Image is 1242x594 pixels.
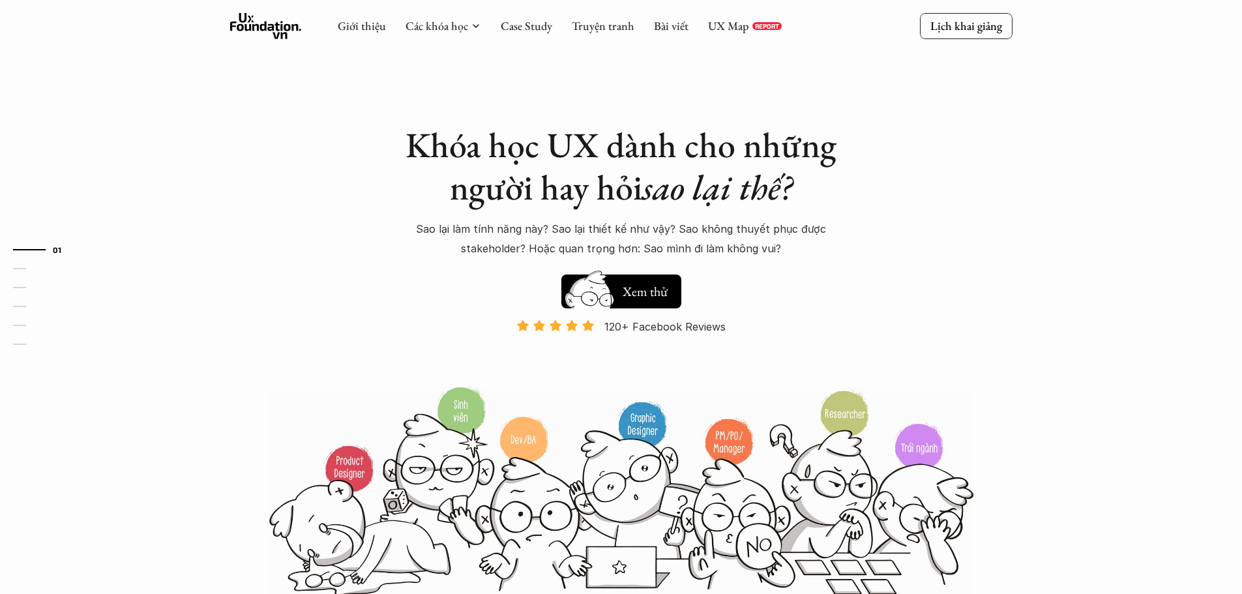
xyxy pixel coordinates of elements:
a: Các khóa học [406,18,468,33]
a: Truyện tranh [572,18,634,33]
a: Lịch khai giảng [920,13,1013,38]
a: REPORT [752,22,782,30]
p: 120+ Facebook Reviews [604,317,726,336]
h1: Khóa học UX dành cho những người hay hỏi [393,124,850,209]
a: Xem thử [561,268,681,308]
p: Sao lại làm tính năng này? Sao lại thiết kế như vậy? Sao không thuyết phục được stakeholder? Hoặc... [400,219,843,259]
h5: Xem thử [623,282,668,301]
p: Lịch khai giảng [930,18,1002,33]
a: 01 [13,242,75,258]
a: UX Map [708,18,749,33]
em: sao lại thế? [642,164,792,210]
a: Giới thiệu [338,18,386,33]
a: 120+ Facebook Reviews [505,319,737,385]
a: Case Study [501,18,552,33]
strong: 01 [53,245,62,254]
p: REPORT [755,22,779,30]
a: Bài viết [654,18,688,33]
